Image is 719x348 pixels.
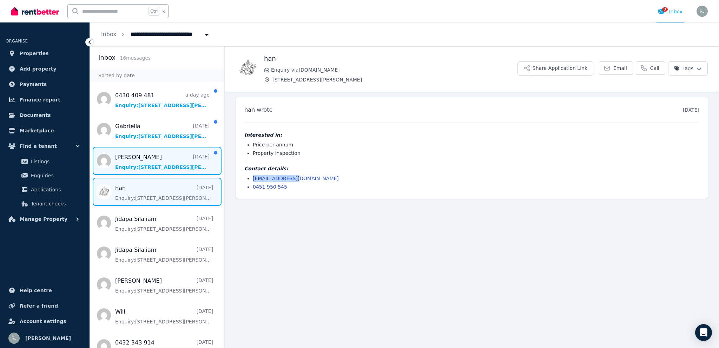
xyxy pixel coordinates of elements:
[650,65,659,72] span: Call
[31,171,78,180] span: Enquiries
[8,155,81,169] a: Listings
[8,183,81,197] a: Applications
[271,66,517,73] span: Enquiry via [DOMAIN_NAME]
[272,76,517,83] span: [STREET_ADDRESS][PERSON_NAME]
[90,22,222,46] nav: Breadcrumb
[253,150,699,157] li: Property inspection
[517,61,593,75] button: Share Application Link
[253,176,339,181] a: [EMAIL_ADDRESS][DOMAIN_NAME]
[8,169,81,183] a: Enquiries
[115,277,213,294] a: [PERSON_NAME][DATE]Enquiry:[STREET_ADDRESS][PERSON_NAME].
[98,53,116,63] h2: Inbox
[20,111,51,119] span: Documents
[6,77,84,91] a: Payments
[668,61,708,75] button: Tags
[264,54,517,64] h1: han
[115,122,210,140] a: Gabriella[DATE]Enquiry:[STREET_ADDRESS][PERSON_NAME].
[120,55,151,61] span: 16 message s
[149,7,159,16] span: Ctrl
[8,197,81,211] a: Tenant checks
[115,91,210,109] a: 0430 409 481a day agoEnquiry:[STREET_ADDRESS][PERSON_NAME].
[20,49,49,58] span: Properties
[6,93,84,107] a: Finance report
[6,124,84,138] a: Marketplace
[20,286,52,295] span: Help centre
[599,61,633,75] a: Email
[257,106,272,113] span: wrote
[674,65,693,72] span: Tags
[20,215,67,223] span: Manage Property
[20,142,57,150] span: Find a tenant
[20,317,66,326] span: Account settings
[658,8,682,15] div: Inbox
[613,65,627,72] span: Email
[115,153,210,171] a: [PERSON_NAME][DATE]Enquiry:[STREET_ADDRESS][PERSON_NAME].
[11,6,59,17] img: RentBetter
[20,126,54,135] span: Marketplace
[244,131,699,138] h4: Interested in:
[31,157,78,166] span: Listings
[697,6,708,17] img: Robert Janisiow
[6,283,84,297] a: Help centre
[6,46,84,60] a: Properties
[236,57,258,80] img: han
[6,314,84,328] a: Account settings
[162,8,165,14] span: k
[115,215,213,232] a: Jidapa Silaliam[DATE]Enquiry:[STREET_ADDRESS][PERSON_NAME].
[90,69,224,82] div: Sorted by date
[6,62,84,76] a: Add property
[6,39,28,44] span: ORGANISE
[6,108,84,122] a: Documents
[6,139,84,153] button: Find a tenant
[253,141,699,148] li: Price per annum
[244,165,699,172] h4: Contact details:
[253,184,287,190] a: 0451 950 545
[244,106,255,113] span: han
[101,31,117,38] a: Inbox
[6,299,84,313] a: Refer a friend
[20,65,57,73] span: Add property
[20,80,47,88] span: Payments
[25,334,71,342] span: [PERSON_NAME]
[6,212,84,226] button: Manage Property
[31,185,78,194] span: Applications
[695,324,712,341] div: Open Intercom Messenger
[115,246,213,263] a: Jidapa Silaliam[DATE]Enquiry:[STREET_ADDRESS][PERSON_NAME].
[20,302,58,310] span: Refer a friend
[662,7,668,12] span: 3
[683,107,699,113] time: [DATE]
[636,61,665,75] a: Call
[115,184,213,202] a: han[DATE]Enquiry:[STREET_ADDRESS][PERSON_NAME].
[8,333,20,344] img: Robert Janisiow
[115,308,213,325] a: Will[DATE]Enquiry:[STREET_ADDRESS][PERSON_NAME].
[20,96,60,104] span: Finance report
[31,199,78,208] span: Tenant checks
